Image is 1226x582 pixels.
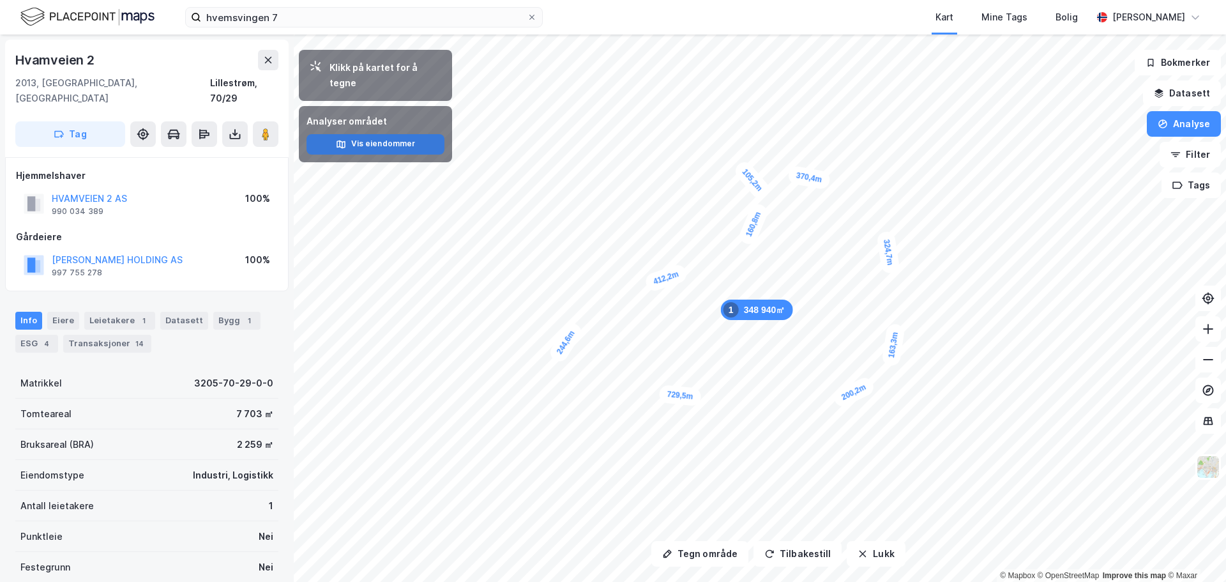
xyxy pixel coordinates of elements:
[306,114,444,129] div: Analyser området
[16,168,278,183] div: Hjemmelshaver
[981,10,1027,25] div: Mine Tags
[245,191,270,206] div: 100%
[831,375,876,410] div: Map marker
[63,335,151,353] div: Transaksjoner
[1162,521,1226,582] iframe: Chat Widget
[1103,571,1166,580] a: Improve this map
[1038,571,1100,580] a: OpenStreetMap
[237,437,273,452] div: 2 259 ㎡
[1162,172,1221,198] button: Tags
[40,337,53,350] div: 4
[15,75,210,106] div: 2013, [GEOGRAPHIC_DATA], [GEOGRAPHIC_DATA]
[213,312,261,330] div: Bygg
[15,335,58,353] div: ESG
[20,406,72,422] div: Tomteareal
[20,6,155,28] img: logo.f888ab2527a4732fd821a326f86c7f29.svg
[723,302,739,318] div: 1
[1135,50,1221,75] button: Bokmerker
[1112,10,1185,25] div: [PERSON_NAME]
[1160,142,1221,167] button: Filter
[737,202,769,247] div: Map marker
[15,121,125,147] button: Tag
[1056,10,1078,25] div: Bolig
[753,541,842,567] button: Tilbakestill
[245,252,270,268] div: 100%
[20,468,84,483] div: Eiendomstype
[193,468,273,483] div: Industri, Logistikk
[20,376,62,391] div: Matrikkel
[306,134,444,155] button: Vis eiendommer
[721,300,793,320] div: Map marker
[210,75,278,106] div: Lillestrøm, 70/29
[1196,455,1220,479] img: Z
[194,376,273,391] div: 3205-70-29-0-0
[160,312,208,330] div: Datasett
[259,529,273,544] div: Nei
[52,268,102,278] div: 997 755 278
[84,312,155,330] div: Leietakere
[935,10,953,25] div: Kart
[20,498,94,514] div: Antall leietakere
[137,314,150,327] div: 1
[732,158,772,201] div: Map marker
[644,263,688,293] div: Map marker
[651,541,748,567] button: Tegn område
[20,437,94,452] div: Bruksareal (BRA)
[15,50,97,70] div: Hvamveien 2
[243,314,255,327] div: 1
[1000,571,1035,580] a: Mapbox
[847,541,905,567] button: Lukk
[52,206,103,217] div: 990 034 389
[876,231,900,274] div: Map marker
[16,229,278,245] div: Gårdeiere
[20,529,63,544] div: Punktleie
[1143,80,1221,106] button: Datasett
[15,312,42,330] div: Info
[133,337,146,350] div: 14
[201,8,527,27] input: Søk på adresse, matrikkel, gårdeiere, leietakere eller personer
[787,165,831,190] div: Map marker
[47,312,79,330] div: Eiere
[269,498,273,514] div: 1
[1147,111,1221,137] button: Analyse
[658,385,701,406] div: Map marker
[20,560,70,575] div: Festegrunn
[881,323,905,367] div: Map marker
[259,560,273,575] div: Nei
[236,406,273,422] div: 7 703 ㎡
[547,320,584,365] div: Map marker
[329,60,442,91] div: Klikk på kartet for å tegne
